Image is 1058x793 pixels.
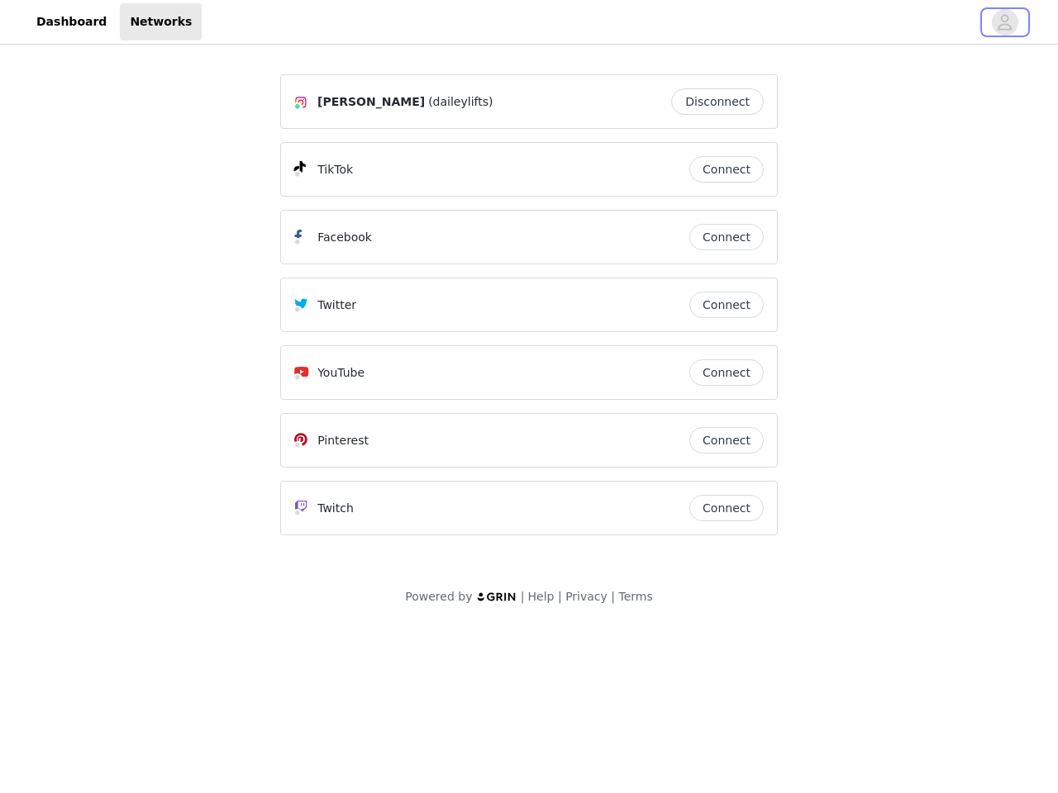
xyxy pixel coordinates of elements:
[317,229,372,246] p: Facebook
[476,591,517,602] img: logo
[689,292,764,318] button: Connect
[528,590,555,603] a: Help
[405,590,472,603] span: Powered by
[689,156,764,183] button: Connect
[689,427,764,453] button: Connect
[689,224,764,250] button: Connect
[611,590,615,603] span: |
[317,161,353,178] p: TikTok
[317,432,369,449] p: Pinterest
[317,93,425,111] span: [PERSON_NAME]
[26,3,117,40] a: Dashboard
[428,93,493,111] span: (daileylifts)
[689,359,764,386] button: Connect
[618,590,652,603] a: Terms
[317,297,356,314] p: Twitter
[294,96,307,109] img: Instagram Icon
[689,495,764,521] button: Connect
[558,590,562,603] span: |
[565,590,608,603] a: Privacy
[317,500,354,517] p: Twitch
[521,590,525,603] span: |
[997,9,1013,36] div: avatar
[671,88,764,115] button: Disconnect
[120,3,202,40] a: Networks
[317,364,365,382] p: YouTube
